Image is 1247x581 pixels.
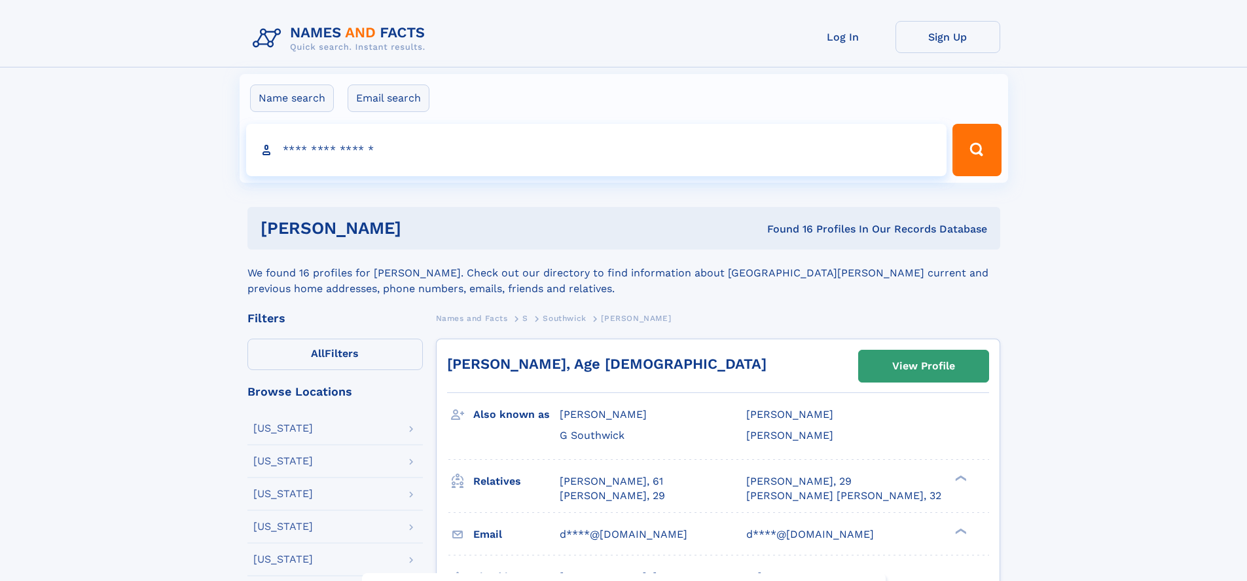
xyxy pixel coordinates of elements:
[892,351,955,381] div: View Profile
[247,386,423,398] div: Browse Locations
[601,314,671,323] span: [PERSON_NAME]
[253,521,313,532] div: [US_STATE]
[247,312,423,324] div: Filters
[560,408,647,421] span: [PERSON_NAME]
[746,474,852,489] a: [PERSON_NAME], 29
[250,84,334,112] label: Name search
[246,124,947,176] input: search input
[447,356,767,372] a: [PERSON_NAME], Age [DEMOGRAPHIC_DATA]
[791,21,895,53] a: Log In
[543,314,586,323] span: Southwick
[522,310,528,326] a: S
[560,489,665,503] a: [PERSON_NAME], 29
[348,84,429,112] label: Email search
[253,489,313,499] div: [US_STATE]
[522,314,528,323] span: S
[746,408,833,421] span: [PERSON_NAME]
[560,474,663,489] a: [PERSON_NAME], 61
[253,554,313,565] div: [US_STATE]
[895,21,1000,53] a: Sign Up
[584,222,987,236] div: Found 16 Profiles In Our Records Database
[473,470,560,493] h3: Relatives
[436,310,508,326] a: Names and Facts
[247,339,423,370] label: Filters
[543,310,586,326] a: Southwick
[859,350,988,382] a: View Profile
[952,527,967,535] div: ❯
[247,250,1000,297] div: We found 16 profiles for [PERSON_NAME]. Check out our directory to find information about [GEOGRA...
[952,474,967,482] div: ❯
[560,429,624,441] span: G Southwick
[253,456,313,466] div: [US_STATE]
[253,423,313,434] div: [US_STATE]
[746,489,941,503] a: [PERSON_NAME] [PERSON_NAME], 32
[473,403,560,426] h3: Also known as
[746,429,833,441] span: [PERSON_NAME]
[311,347,325,360] span: All
[261,220,585,236] h1: [PERSON_NAME]
[473,523,560,546] h3: Email
[247,21,436,56] img: Logo Names and Facts
[952,124,1001,176] button: Search Button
